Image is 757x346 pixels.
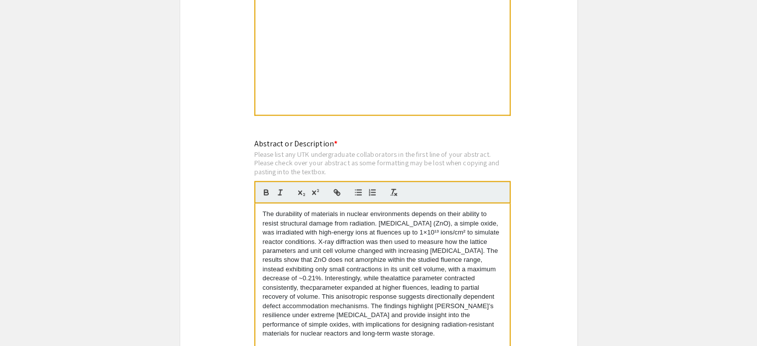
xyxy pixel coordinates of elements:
p: The durability of materials in nuclear environments depends on their ability to resist structural... [263,210,502,338]
div: Please list any UTK undergraduate collaborators in the first line of your abstract. Please check ... [254,150,511,176]
em: c [309,284,313,291]
mat-label: Abstract or Description [254,138,337,149]
iframe: Chat [7,301,42,339]
em: a [390,274,393,282]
